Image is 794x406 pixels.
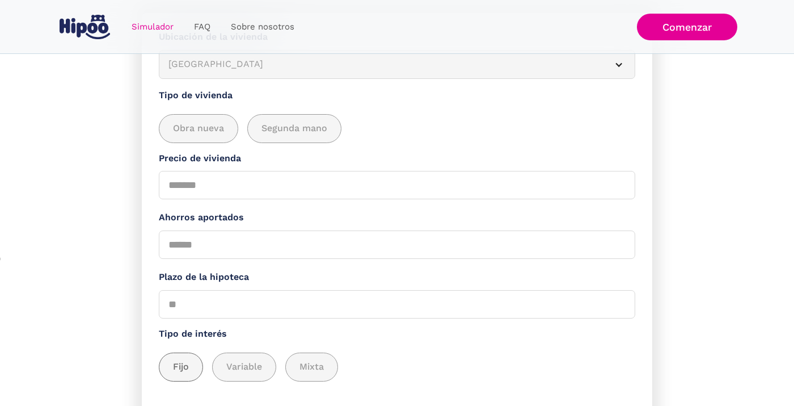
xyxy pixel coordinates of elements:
label: Tipo de vivienda [159,89,635,103]
span: Segunda mano [261,122,327,136]
label: Plazo de la hipoteca [159,270,635,284]
div: add_description_here [159,114,635,143]
a: home [57,10,112,44]
label: Ahorros aportados [159,211,635,225]
a: Comenzar [637,14,737,40]
a: FAQ [184,16,221,38]
a: Sobre nosotros [221,16,305,38]
article: [GEOGRAPHIC_DATA] [159,50,635,79]
a: Simulador [121,16,184,38]
span: Mixta [299,360,324,374]
div: add_description_here [159,353,635,382]
label: Precio de vivienda [159,152,635,166]
span: Fijo [173,360,189,374]
div: [GEOGRAPHIC_DATA] [168,57,598,72]
span: Obra nueva [173,122,224,136]
span: Variable [226,360,262,374]
label: Tipo de interés [159,327,635,341]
